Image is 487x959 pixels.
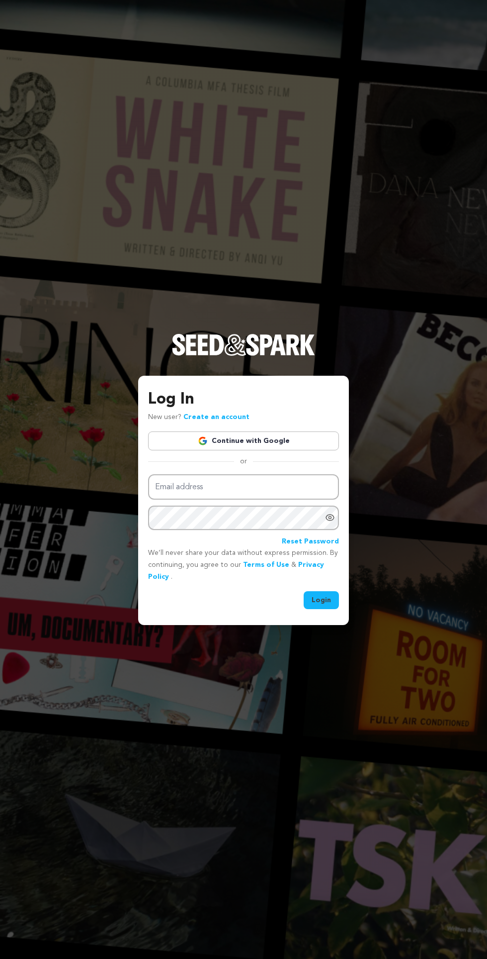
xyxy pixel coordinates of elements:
[325,513,335,523] a: Show password as plain text. Warning: this will display your password on the screen.
[198,436,208,446] img: Google logo
[148,412,249,424] p: New user?
[183,414,249,421] a: Create an account
[172,334,315,376] a: Seed&Spark Homepage
[243,561,289,568] a: Terms of Use
[234,456,253,466] span: or
[148,388,339,412] h3: Log In
[304,591,339,609] button: Login
[172,334,315,356] img: Seed&Spark Logo
[148,474,339,500] input: Email address
[148,431,339,450] a: Continue with Google
[282,536,339,548] a: Reset Password
[148,547,339,583] p: We’ll never share your data without express permission. By continuing, you agree to our & .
